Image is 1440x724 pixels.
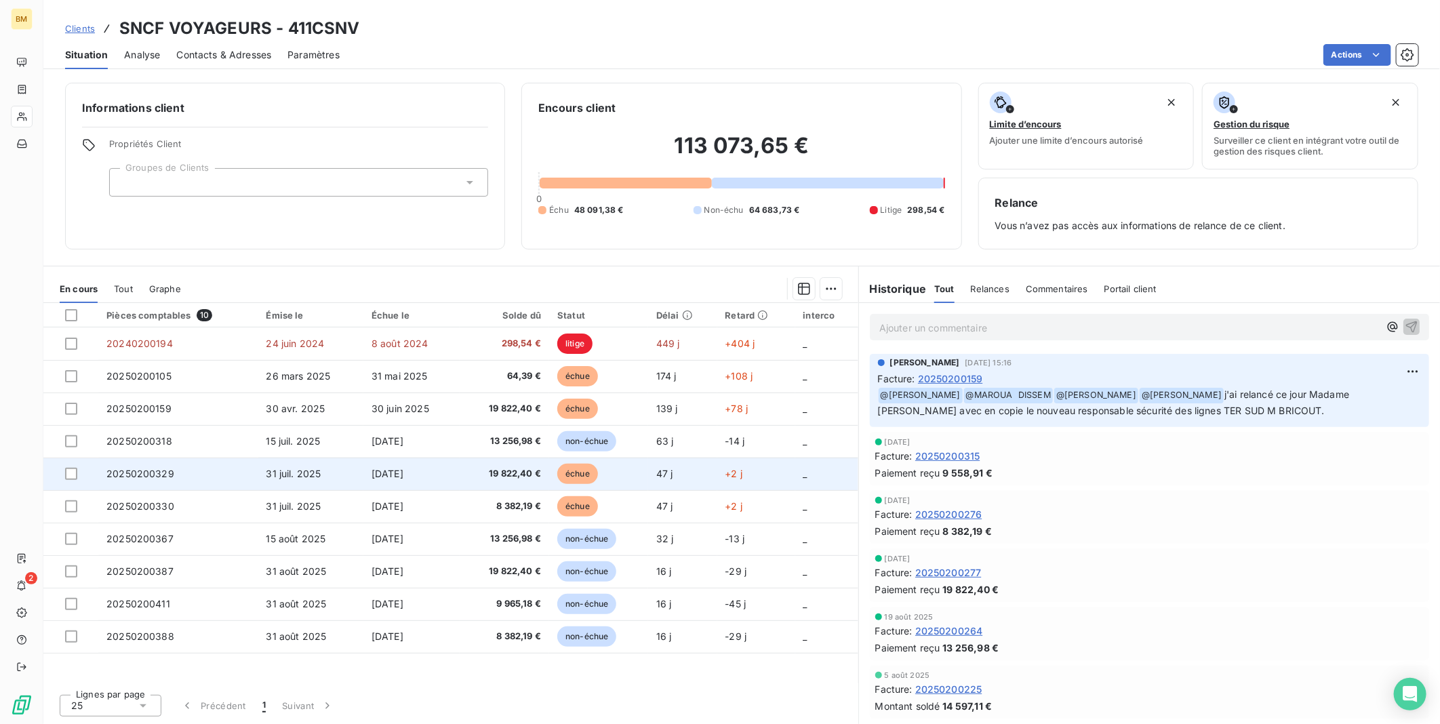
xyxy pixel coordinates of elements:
[915,682,982,696] span: 20250200225
[538,132,944,173] h2: 113 073,65 €
[725,598,746,609] span: -45 j
[274,691,342,720] button: Suivant
[557,334,593,354] span: litige
[266,310,355,321] div: Émise le
[372,565,403,577] span: [DATE]
[875,682,913,696] span: Facture :
[803,598,807,609] span: _
[106,370,172,382] span: 20250200105
[875,449,913,463] span: Facture :
[995,195,1401,211] h6: Relance
[106,500,174,512] span: 20250200330
[372,468,403,479] span: [DATE]
[943,641,999,655] span: 13 256,98 €
[149,283,181,294] span: Graphe
[372,435,403,447] span: [DATE]
[468,532,541,546] span: 13 256,98 €
[266,630,327,642] span: 31 août 2025
[803,565,807,577] span: _
[881,204,902,216] span: Litige
[656,533,674,544] span: 32 j
[725,310,787,321] div: Retard
[803,435,807,447] span: _
[106,533,174,544] span: 20250200367
[71,699,83,712] span: 25
[549,204,569,216] span: Échu
[875,624,913,638] span: Facture :
[372,533,403,544] span: [DATE]
[890,357,960,369] span: [PERSON_NAME]
[557,464,598,484] span: échue
[106,598,170,609] span: 20250200411
[878,388,1353,416] span: j'ai relancé ce jour Madame [PERSON_NAME] avec en copie le nouveau responsable sécurité des ligne...
[656,338,680,349] span: 449 j
[725,338,755,349] span: +404 j
[1323,44,1391,66] button: Actions
[468,630,541,643] span: 8 382,19 €
[60,283,98,294] span: En cours
[372,598,403,609] span: [DATE]
[656,468,673,479] span: 47 j
[254,691,274,720] button: 1
[1214,135,1407,157] span: Surveiller ce client en intégrant votre outil de gestion des risques client.
[875,507,913,521] span: Facture :
[468,402,541,416] span: 19 822,40 €
[656,370,677,382] span: 174 j
[124,48,160,62] span: Analyse
[106,403,172,414] span: 20250200159
[65,23,95,34] span: Clients
[875,524,940,538] span: Paiement reçu
[725,533,745,544] span: -13 j
[990,119,1062,129] span: Limite d’encours
[372,370,428,382] span: 31 mai 2025
[943,582,999,597] span: 19 822,40 €
[978,83,1195,169] button: Limite d’encoursAjouter une limite d’encours autorisé
[725,435,745,447] span: -14 j
[106,565,174,577] span: 20250200387
[879,388,963,403] span: @ [PERSON_NAME]
[538,100,616,116] h6: Encours client
[11,694,33,716] img: Logo LeanPay
[943,524,993,538] span: 8 382,19 €
[106,630,174,642] span: 20250200388
[1202,83,1418,169] button: Gestion du risqueSurveiller ce client en intégrant votre outil de gestion des risques client.
[656,310,709,321] div: Délai
[875,699,940,713] span: Montant soldé
[725,370,753,382] span: +108 j
[262,699,266,712] span: 1
[885,438,911,446] span: [DATE]
[372,338,428,349] span: 8 août 2024
[915,565,982,580] span: 20250200277
[934,283,955,294] span: Tout
[1054,388,1138,403] span: @ [PERSON_NAME]
[915,624,983,638] span: 20250200264
[11,8,33,30] div: BM
[25,572,37,584] span: 2
[1140,388,1224,403] span: @ [PERSON_NAME]
[907,204,944,216] span: 298,54 €
[656,565,672,577] span: 16 j
[656,630,672,642] span: 16 j
[1026,283,1088,294] span: Commentaires
[971,283,1009,294] span: Relances
[266,435,321,447] span: 15 juil. 2025
[915,507,982,521] span: 20250200276
[82,100,488,116] h6: Informations client
[266,533,326,544] span: 15 août 2025
[875,466,940,480] span: Paiement reçu
[964,388,1053,403] span: @ MAROUA DISSEM
[114,283,133,294] span: Tout
[656,500,673,512] span: 47 j
[859,281,927,297] h6: Historique
[803,500,807,512] span: _
[266,403,325,414] span: 30 avr. 2025
[557,366,598,386] span: échue
[915,449,980,463] span: 20250200315
[468,337,541,350] span: 298,54 €
[372,310,452,321] div: Échue le
[965,359,1012,367] span: [DATE] 15:16
[468,565,541,578] span: 19 822,40 €
[106,435,172,447] span: 20250200318
[372,630,403,642] span: [DATE]
[803,370,807,382] span: _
